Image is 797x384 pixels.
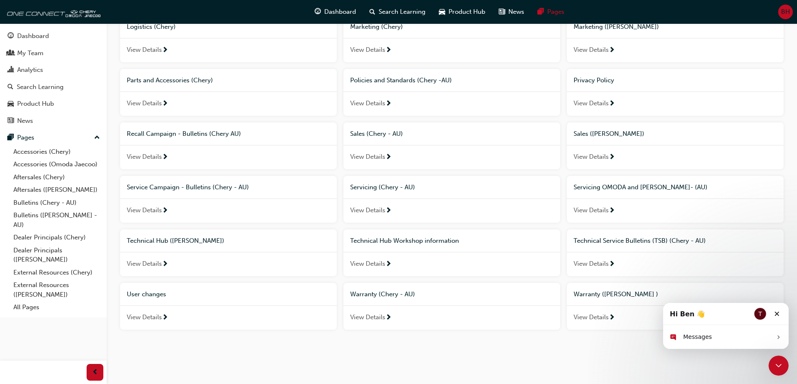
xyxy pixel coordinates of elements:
[127,313,162,322] span: View Details
[8,50,14,57] span: people-icon
[127,130,241,137] span: Recall Campaign - Bulletins (Chery AU)
[10,171,103,184] a: Aftersales (Chery)
[574,130,644,137] span: Sales ([PERSON_NAME])
[574,183,707,191] span: Servicing OMODA and [PERSON_NAME]- (AU)
[567,69,784,116] a: Privacy PolicyView Details
[127,290,166,298] span: User changes
[350,290,415,298] span: Warranty (Chery - AU)
[127,259,162,269] span: View Details
[162,154,168,161] span: next-icon
[574,45,609,55] span: View Details
[567,176,784,223] a: Servicing OMODA and [PERSON_NAME]- (AU)View Details
[3,62,103,78] a: Analytics
[17,82,64,92] div: Search Learning
[17,116,33,126] div: News
[3,28,103,44] a: Dashboard
[162,100,168,108] span: next-icon
[350,99,385,108] span: View Details
[324,7,356,17] span: Dashboard
[350,206,385,215] span: View Details
[17,48,44,58] div: My Team
[8,84,13,91] span: search-icon
[3,96,103,112] a: Product Hub
[343,283,560,330] a: Warranty (Chery - AU)View Details
[363,3,432,20] a: search-iconSearch Learning
[379,7,425,17] span: Search Learning
[350,313,385,322] span: View Details
[127,99,162,108] span: View Details
[17,133,34,142] div: Pages
[8,117,14,125] span: news-icon
[567,15,784,62] a: Marketing ([PERSON_NAME])View Details
[3,130,103,145] button: Pages
[492,3,531,20] a: news-iconNews
[3,113,103,129] a: News
[8,100,14,108] span: car-icon
[127,23,176,31] span: Logistics (Chery)
[3,79,103,95] a: Search Learning
[10,158,103,171] a: Accessories (Omoda Jaecoo)
[120,122,337,169] a: Recall Campaign - Bulletins (Chery AU)View Details
[17,31,49,41] div: Dashboard
[574,23,659,31] span: Marketing ([PERSON_NAME])
[10,244,103,266] a: Dealer Principals ([PERSON_NAME])
[432,3,492,20] a: car-iconProduct Hub
[609,314,615,322] span: next-icon
[609,261,615,268] span: next-icon
[385,100,392,108] span: next-icon
[609,154,615,161] span: next-icon
[567,283,784,330] a: Warranty ([PERSON_NAME] )View Details
[120,283,337,330] a: User changesView Details
[162,314,168,322] span: next-icon
[17,65,43,75] div: Analytics
[8,33,14,40] span: guage-icon
[574,206,609,215] span: View Details
[350,23,403,31] span: Marketing (Chery)
[769,356,789,376] iframe: Intercom live chat
[343,122,560,169] a: Sales (Chery - AU)View Details
[385,207,392,215] span: next-icon
[781,7,790,17] span: BH
[10,209,103,231] a: Bulletins ([PERSON_NAME] - AU)
[385,261,392,268] span: next-icon
[574,152,609,162] span: View Details
[127,45,162,55] span: View Details
[609,100,615,108] span: next-icon
[162,261,168,268] span: next-icon
[162,47,168,54] span: next-icon
[10,196,103,209] a: Bulletins (Chery - AU)
[609,47,615,54] span: next-icon
[567,229,784,276] a: Technical Service Bulletins (TSB) (Chery - AU)View Details
[120,15,337,62] a: Logistics (Chery)View Details
[538,7,544,17] span: pages-icon
[10,183,103,196] a: Aftersales ([PERSON_NAME])
[120,176,337,223] a: Service Campaign - Bulletins (Chery - AU)View Details
[94,132,100,143] span: up-icon
[10,279,103,301] a: External Resources ([PERSON_NAME])
[343,229,560,276] a: Technical Hub Workshop informationView Details
[127,206,162,215] span: View Details
[439,7,445,17] span: car-icon
[574,259,609,269] span: View Details
[127,237,224,244] span: Technical Hub ([PERSON_NAME])
[127,152,162,162] span: View Details
[385,47,392,54] span: next-icon
[17,99,54,109] div: Product Hub
[127,76,213,84] span: Parts and Accessories (Chery)
[574,313,609,322] span: View Details
[508,7,524,17] span: News
[10,266,103,279] a: External Resources (Chery)
[448,7,485,17] span: Product Hub
[127,183,249,191] span: Service Campaign - Bulletins (Chery - AU)
[499,7,505,17] span: news-icon
[385,154,392,161] span: next-icon
[663,303,789,349] iframe: Intercom live chat
[350,76,452,84] span: Policies and Standards (Chery -AU)
[574,76,614,84] span: Privacy Policy
[350,259,385,269] span: View Details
